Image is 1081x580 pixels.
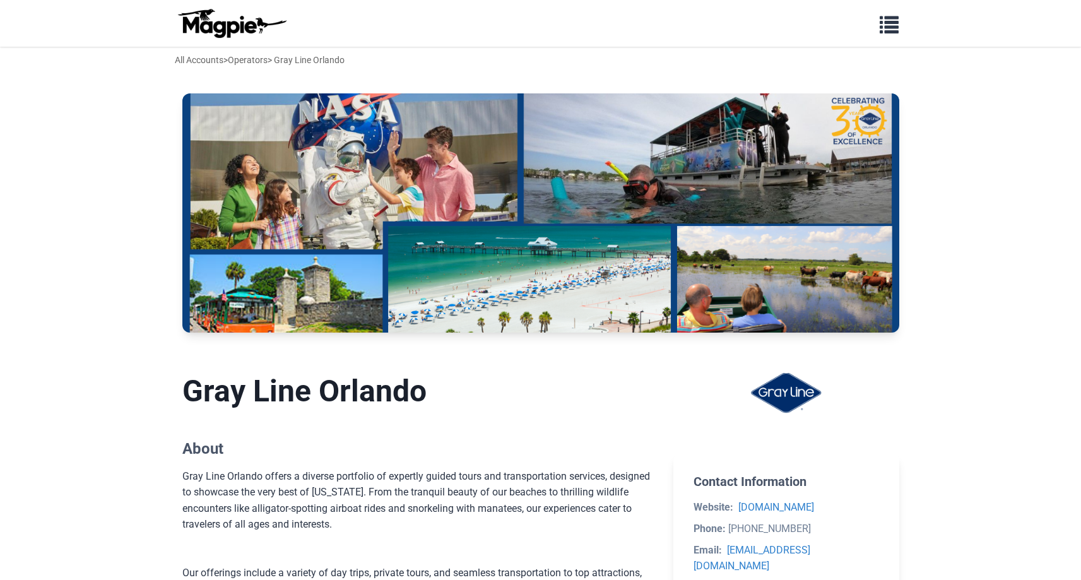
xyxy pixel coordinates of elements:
strong: Phone: [694,523,726,535]
img: logo-ab69f6fb50320c5b225c76a69d11143b.png [175,8,288,38]
div: > > Gray Line Orlando [175,53,345,67]
a: All Accounts [175,55,223,65]
h1: Gray Line Orlando [182,373,654,410]
a: [DOMAIN_NAME] [738,501,814,513]
img: Gray Line Orlando banner [182,93,899,333]
h2: About [182,440,654,458]
strong: Email: [694,544,722,556]
h2: Contact Information [694,474,878,489]
div: Gray Line Orlando offers a diverse portfolio of expertly guided tours and transportation services... [182,468,654,565]
li: [PHONE_NUMBER] [694,521,878,537]
strong: Website: [694,501,733,513]
a: Operators [228,55,268,65]
a: [EMAIL_ADDRESS][DOMAIN_NAME] [694,544,810,572]
img: Gray Line Orlando logo [726,373,847,413]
